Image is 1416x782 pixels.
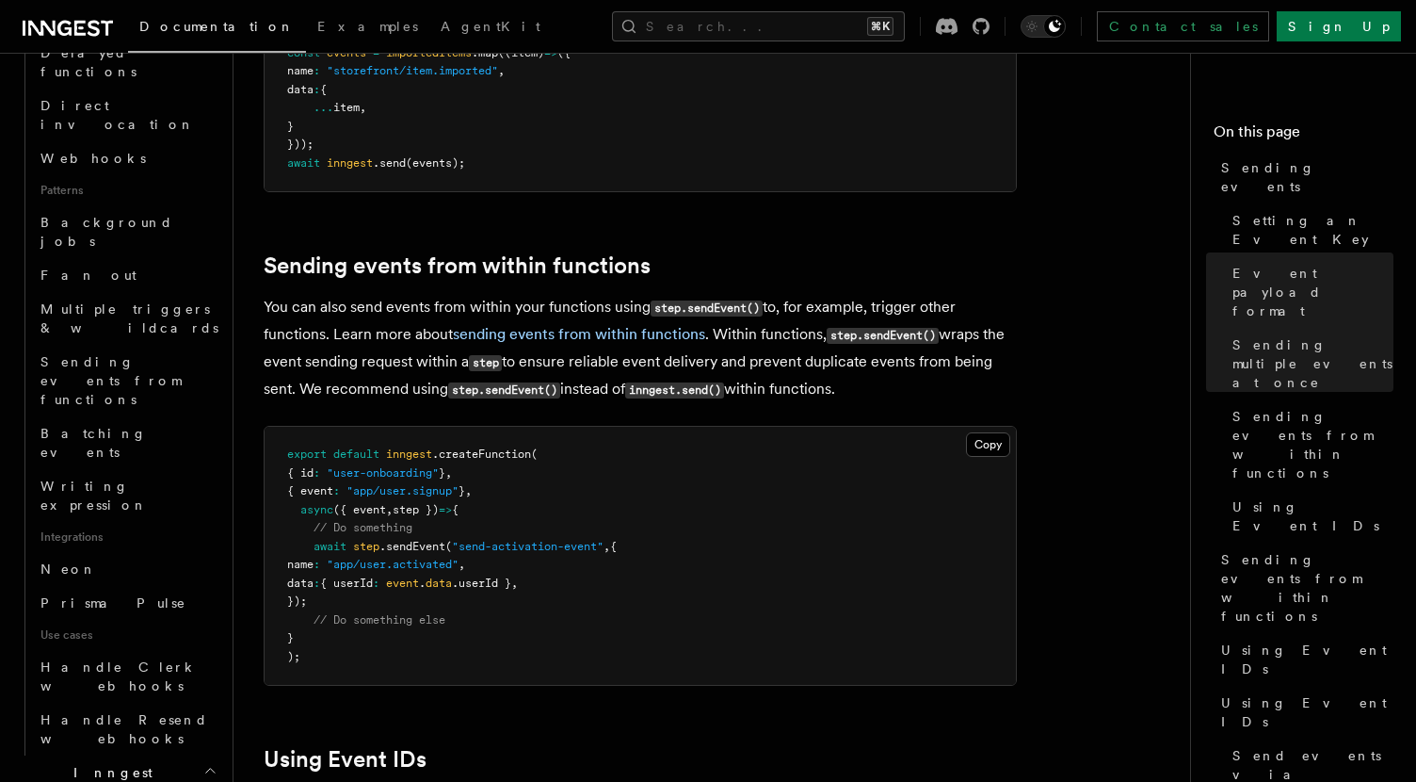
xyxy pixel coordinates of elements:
span: Using Event IDs [1232,497,1393,535]
a: Writing expression [33,469,221,522]
span: { [320,83,327,96]
span: Direct invocation [40,98,195,132]
span: })); [287,138,314,151]
a: Sending events [1214,151,1393,204]
span: , [386,503,393,516]
span: : [314,577,320,590]
a: Batching events [33,416,221,469]
span: data [287,577,314,590]
span: default [333,448,379,461]
span: Neon [40,562,97,577]
span: Integrations [33,522,221,552]
a: Neon [33,552,221,586]
span: Background jobs [40,215,173,249]
code: step.sendEvent() [827,328,939,344]
a: Sending events from within functions [264,253,651,279]
span: "storefront/item.imported" [327,64,498,77]
span: : [333,484,340,497]
span: await [287,156,320,170]
span: step [353,540,379,553]
a: Documentation [128,6,306,53]
span: : [314,64,320,77]
span: Use cases [33,620,221,650]
span: step }) [393,503,439,516]
span: async [300,503,333,516]
a: Examples [306,6,429,51]
code: step.sendEvent() [651,301,763,317]
span: Sending multiple events at once [1232,335,1393,392]
span: , [360,101,366,114]
span: , [445,466,452,480]
code: step [469,355,502,371]
span: , [511,577,518,590]
span: events [327,46,366,59]
a: Handle Resend webhooks [33,703,221,756]
span: // Do something [314,521,412,534]
span: .sendEvent [379,540,445,553]
span: Sending events from within functions [1232,407,1393,482]
span: Prisma Pulse [40,595,186,611]
a: Prisma Pulse [33,586,221,620]
span: => [439,503,452,516]
a: Sending events from within functions [1214,543,1393,633]
a: Using Event IDs [264,746,426,773]
span: , [498,64,505,77]
span: .send [373,156,406,170]
a: Background jobs [33,205,221,258]
span: } [459,484,465,497]
span: Sending events from functions [40,354,181,407]
span: }); [287,595,307,608]
button: Toggle dark mode [1021,15,1066,38]
span: , [459,558,465,571]
span: Setting an Event Key [1232,211,1393,249]
span: // Do something else [314,613,445,627]
span: inngest [327,156,373,170]
a: Contact sales [1097,11,1269,41]
a: Using Event IDs [1214,633,1393,686]
span: Writing expression [40,479,148,513]
a: AgentKit [429,6,552,51]
span: } [287,120,294,133]
span: Using Event IDs [1221,693,1393,731]
span: Sending events [1221,158,1393,196]
span: : [314,83,320,96]
a: Webhooks [33,141,221,175]
span: Webhooks [40,151,146,166]
a: Handle Clerk webhooks [33,650,221,703]
span: ((item) [498,46,544,59]
span: ... [314,101,333,114]
p: You can also send events from within your functions using to, for example, trigger other function... [264,294,1017,403]
button: Copy [966,432,1010,457]
span: AgentKit [441,19,540,34]
span: event [386,577,419,590]
span: export [287,448,327,461]
span: ( [445,540,452,553]
span: { event [287,484,333,497]
span: Batching events [40,426,147,460]
span: .createFunction [432,448,531,461]
a: Sending events from functions [33,345,221,416]
span: Patterns [33,175,221,205]
span: const [287,46,320,59]
span: data [426,577,452,590]
span: .userId } [452,577,511,590]
a: Direct invocation [33,89,221,141]
span: { userId [320,577,373,590]
span: "app/user.activated" [327,558,459,571]
span: ); [287,650,300,663]
a: Sending multiple events at once [1225,328,1393,399]
span: name [287,64,314,77]
span: Handle Resend webhooks [40,712,208,746]
span: .map [472,46,498,59]
code: inngest.send() [625,383,724,399]
span: { [610,540,617,553]
span: ({ event [333,503,386,516]
a: Multiple triggers & wildcards [33,292,221,345]
span: "app/user.signup" [346,484,459,497]
a: Fan out [33,258,221,292]
span: Using Event IDs [1221,641,1393,678]
span: , [465,484,472,497]
span: Multiple triggers & wildcards [40,301,218,335]
a: Using Event IDs [1214,686,1393,739]
span: = [373,46,379,59]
